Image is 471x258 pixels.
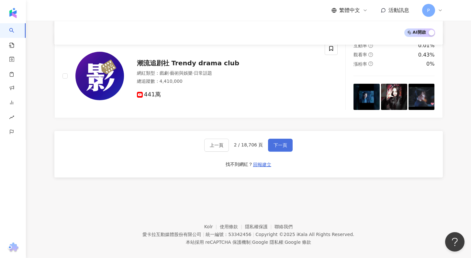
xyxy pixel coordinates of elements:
img: post-image [353,84,380,110]
div: 0.43% [418,51,435,59]
span: · [169,70,170,76]
span: 藝術與娛樂 [170,70,193,76]
button: 回報建立 [253,159,272,170]
button: 上一頁 [204,139,229,152]
span: 活動訊息 [388,7,409,13]
img: logo icon [8,8,18,18]
a: Google 隱私權 [252,240,283,245]
div: 總追蹤數 ： 4,410,000 [137,78,317,85]
span: 觀看率 [353,52,367,57]
span: question-circle [368,52,373,57]
span: rise [9,111,14,125]
span: question-circle [368,43,373,48]
img: chrome extension [7,242,19,253]
a: KOL Avatar潮流追剧社 Trendy drama club網紅類型：戲劇·藝術與娛樂·日常話題總追蹤數：4,410,000441萬互動率question-circle0.01%觀看率qu... [54,34,443,118]
span: | [203,232,204,237]
iframe: Help Scout Beacon - Open [445,232,465,252]
span: 上一頁 [210,143,223,148]
span: P [427,7,430,14]
span: 繁體中文 [339,7,360,14]
span: | [251,240,252,245]
div: 0.01% [418,42,435,49]
span: 潮流追剧社 Trendy drama club [137,59,240,67]
a: 聯絡我們 [275,224,293,229]
img: post-image [381,84,407,110]
a: 隱私權保護 [245,224,275,229]
a: search [9,23,22,48]
div: 網紅類型 ： [137,70,317,77]
span: 下一頁 [274,143,287,148]
span: 本站採用 reCAPTCHA 保護機制 [186,238,311,246]
span: · [193,70,194,76]
img: KOL Avatar [75,52,124,100]
a: 使用條款 [220,224,245,229]
span: 戲劇 [160,70,169,76]
img: post-image [409,84,435,110]
a: iKala [297,232,308,237]
a: Google 條款 [285,240,311,245]
span: 漲粉率 [353,61,367,67]
span: 441萬 [137,91,161,98]
span: | [252,232,254,237]
span: | [283,240,285,245]
span: 回報建立 [253,162,271,167]
button: 下一頁 [268,139,293,152]
div: 愛卡拉互動媒體股份有限公司 [142,232,201,237]
div: 統一編號：53342456 [206,232,251,237]
div: 找不到網紅？ [226,161,253,168]
span: 互動率 [353,43,367,48]
span: question-circle [368,61,373,66]
a: Kolr [204,224,220,229]
span: 2 / 18,706 頁 [234,142,263,147]
div: Copyright © 2025 All Rights Reserved. [255,232,354,237]
div: 0% [426,60,434,68]
span: 日常話題 [194,70,212,76]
